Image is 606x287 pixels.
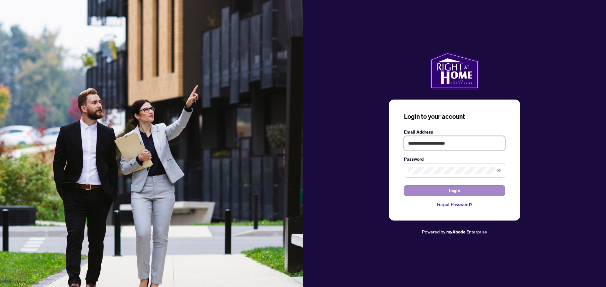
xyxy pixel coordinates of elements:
[404,129,505,135] label: Email Address
[466,229,487,234] span: Enterprise
[404,112,505,121] h3: Login to your account
[449,186,460,196] span: Login
[404,201,505,208] a: Forgot Password?
[496,168,501,173] span: eye-invisible
[422,229,445,234] span: Powered by
[404,185,505,196] button: Login
[430,52,479,89] img: ma-logo
[446,228,466,235] a: myAbode
[404,156,505,163] label: Password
